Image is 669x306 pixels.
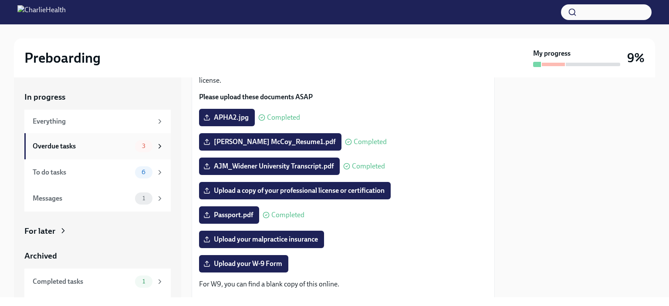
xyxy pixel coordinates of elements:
[352,163,385,170] span: Completed
[627,50,645,66] h3: 9%
[24,110,171,133] a: Everything
[199,231,324,248] label: Upload your malpractice insurance
[199,182,391,199] label: Upload a copy of your professional license or certification
[205,259,282,268] span: Upload your W-9 Form
[24,225,55,237] div: For later
[137,278,150,285] span: 1
[24,269,171,295] a: Completed tasks1
[199,109,255,126] label: APHA2.jpg
[24,185,171,212] a: Messages1
[24,133,171,159] a: Overdue tasks3
[24,91,171,103] a: In progress
[33,141,132,151] div: Overdue tasks
[199,158,340,175] label: AJM_Widener University Transcript.pdf
[136,169,151,175] span: 6
[199,279,487,289] p: For W9, you can find a blank copy of this online.
[205,235,318,244] span: Upload your malpractice insurance
[24,49,101,67] h2: Preboarding
[24,250,171,262] a: Archived
[205,186,385,195] span: Upload a copy of your professional license or certification
[205,211,253,219] span: Passport.pdf
[137,195,150,202] span: 1
[17,5,66,19] img: CharlieHealth
[24,159,171,185] a: To do tasks6
[137,143,151,149] span: 3
[33,194,132,203] div: Messages
[271,212,304,219] span: Completed
[33,117,152,126] div: Everything
[267,114,300,121] span: Completed
[205,113,249,122] span: APHA2.jpg
[33,277,132,286] div: Completed tasks
[33,168,132,177] div: To do tasks
[199,296,473,305] strong: If you are an Independent Contractor, below are a few Malpractice Carriers that we suggest:
[199,133,341,151] label: [PERSON_NAME] McCoy_Resume1.pdf
[205,162,334,171] span: AJM_Widener University Transcript.pdf
[199,93,313,101] strong: Please upload these documents ASAP
[354,138,387,145] span: Completed
[199,206,259,224] label: Passport.pdf
[533,49,571,58] strong: My progress
[205,138,335,146] span: [PERSON_NAME] McCoy_Resume1.pdf
[199,255,288,272] label: Upload your W-9 Form
[24,225,171,237] a: For later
